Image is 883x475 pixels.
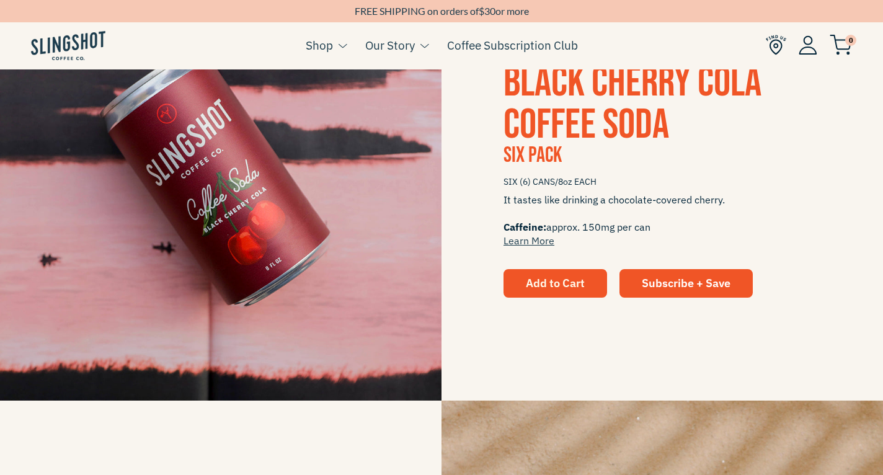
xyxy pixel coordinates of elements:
[619,269,753,298] a: Subscribe + Save
[830,35,852,55] img: cart
[504,171,821,193] span: SIX (6) CANS/8oz EACH
[306,36,333,55] a: Shop
[365,36,415,55] a: Our Story
[830,38,852,53] a: 0
[484,5,495,17] span: 30
[504,58,761,150] a: Black Cherry ColaCoffee Soda
[504,221,546,233] span: Caffeine:
[504,58,761,150] span: Black Cherry Cola Coffee Soda
[504,234,554,247] a: Learn More
[845,35,856,46] span: 0
[766,35,786,55] img: Find Us
[799,35,817,55] img: Account
[526,276,585,290] span: Add to Cart
[642,276,730,290] span: Subscribe + Save
[504,269,607,298] button: Add to Cart
[447,36,578,55] a: Coffee Subscription Club
[504,193,821,247] span: It tastes like drinking a chocolate-covered cherry. approx. 150mg per can
[479,5,484,17] span: $
[504,142,562,169] span: Six Pack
